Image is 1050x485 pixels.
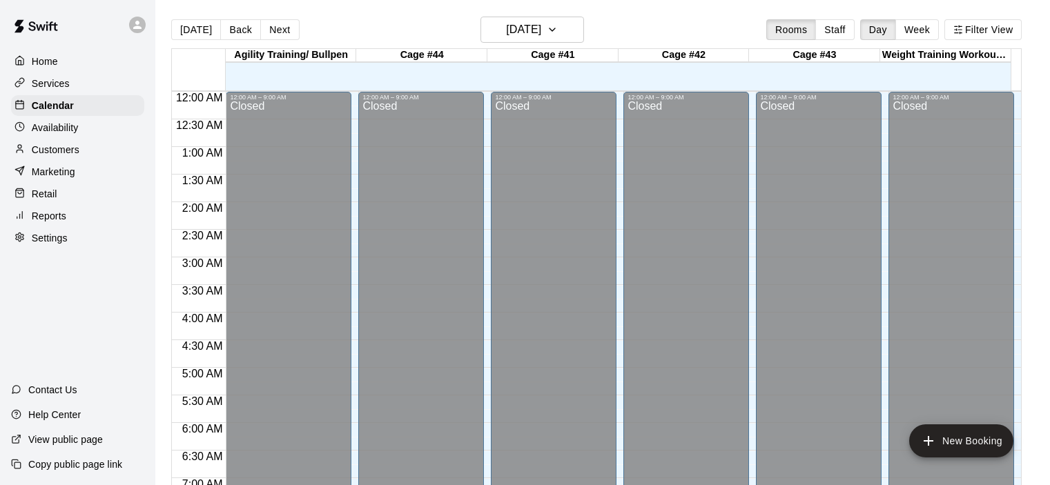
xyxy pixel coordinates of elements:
[179,230,226,241] span: 2:30 AM
[760,94,877,101] div: 12:00 AM – 9:00 AM
[32,99,74,112] p: Calendar
[32,209,66,223] p: Reports
[173,92,226,103] span: 12:00 AM
[356,49,487,62] div: Cage #44
[815,19,855,40] button: Staff
[619,49,750,62] div: Cage #42
[11,184,144,204] a: Retail
[11,95,144,116] a: Calendar
[28,433,103,446] p: View public page
[220,19,261,40] button: Back
[11,51,144,72] a: Home
[749,49,880,62] div: Cage #43
[179,368,226,379] span: 5:00 AM
[179,423,226,435] span: 6:00 AM
[260,19,299,40] button: Next
[880,49,1011,62] div: Weight Training Workout Area
[766,19,816,40] button: Rooms
[179,451,226,462] span: 6:30 AM
[28,383,77,397] p: Contact Us
[11,73,144,94] a: Services
[11,228,144,248] a: Settings
[909,424,1013,457] button: add
[11,161,144,182] a: Marketing
[32,55,58,68] p: Home
[480,17,584,43] button: [DATE]
[179,395,226,407] span: 5:30 AM
[32,165,75,179] p: Marketing
[628,94,745,101] div: 12:00 AM – 9:00 AM
[32,143,79,157] p: Customers
[860,19,896,40] button: Day
[179,257,226,269] span: 3:00 AM
[179,175,226,186] span: 1:30 AM
[230,94,347,101] div: 12:00 AM – 9:00 AM
[32,77,70,90] p: Services
[495,94,612,101] div: 12:00 AM – 9:00 AM
[11,206,144,226] a: Reports
[179,313,226,324] span: 4:00 AM
[944,19,1022,40] button: Filter View
[11,139,144,160] a: Customers
[893,94,1010,101] div: 12:00 AM – 9:00 AM
[171,19,221,40] button: [DATE]
[362,94,480,101] div: 12:00 AM – 9:00 AM
[173,119,226,131] span: 12:30 AM
[506,20,541,39] h6: [DATE]
[32,187,57,201] p: Retail
[179,202,226,214] span: 2:00 AM
[226,49,357,62] div: Agility Training/ Bullpen
[179,340,226,352] span: 4:30 AM
[28,457,122,471] p: Copy public page link
[179,147,226,159] span: 1:00 AM
[28,408,81,422] p: Help Center
[895,19,939,40] button: Week
[487,49,619,62] div: Cage #41
[32,231,68,245] p: Settings
[32,121,79,135] p: Availability
[11,117,144,138] a: Availability
[179,285,226,297] span: 3:30 AM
